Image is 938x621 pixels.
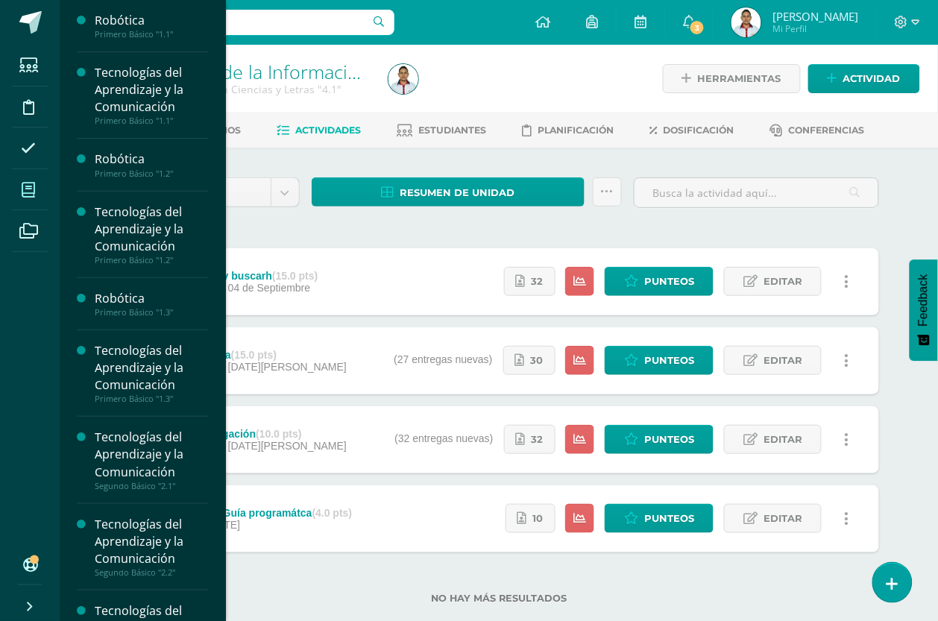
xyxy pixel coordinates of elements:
[644,347,694,374] span: Punteos
[731,7,761,37] img: c3efe4673e7e2750353020653e82772e.png
[605,267,714,296] a: Punteos
[95,290,208,318] a: RobóticaPrimero Básico "1.3"
[910,259,938,361] button: Feedback - Mostrar encuesta
[808,64,920,93] a: Actividad
[644,505,694,532] span: Punteos
[917,274,931,327] span: Feedback
[764,505,802,532] span: Editar
[95,12,208,29] div: Robótica
[116,59,526,84] a: Tecnologías de la Información y Comunicación 4
[119,593,879,604] label: No hay más resultados
[400,179,514,207] span: Resumen de unidad
[95,516,208,567] div: Tecnologías del Aprendizaje y la Comunicación
[506,504,555,533] a: 10
[69,10,394,35] input: Busca un usuario...
[95,151,208,168] div: Robótica
[95,151,208,178] a: RobóticaPrimero Básico "1.2"
[136,349,347,361] div: Funcion si anidada
[689,19,705,36] span: 3
[95,64,208,126] a: Tecnologías del Aprendizaje y la ComunicaciónPrimero Básico "1.1"
[538,124,614,136] span: Planificación
[698,65,781,92] span: Herramientas
[650,119,734,142] a: Dosificación
[95,12,208,40] a: RobóticaPrimero Básico "1.1"
[523,119,614,142] a: Planificación
[663,64,801,93] a: Herramientas
[256,428,301,440] strong: (10.0 pts)
[231,349,277,361] strong: (15.0 pts)
[605,346,714,375] a: Punteos
[136,270,318,282] div: Función buscarv y buscarh
[644,268,694,295] span: Punteos
[95,204,208,265] a: Tecnologías del Aprendizaje y la ComunicaciónPrimero Básico "1.2"
[95,567,208,578] div: Segundo Básico "2.2"
[95,64,208,116] div: Tecnologías del Aprendizaje y la Comunicación
[533,505,544,532] span: 10
[770,119,865,142] a: Conferencias
[504,267,555,296] a: 32
[843,65,901,92] span: Actividad
[764,426,802,453] span: Editar
[95,204,208,255] div: Tecnologías del Aprendizaje y la Comunicación
[136,507,352,519] div: Responsabilidad/Guía programátca
[95,429,208,480] div: Tecnologías del Aprendizaje y la Comunicación
[95,29,208,40] div: Primero Básico "1.1"
[95,307,208,318] div: Primero Básico "1.3"
[136,428,347,440] div: trabajo de investigación
[95,168,208,179] div: Primero Básico "1.2"
[504,425,555,454] a: 32
[277,119,362,142] a: Actividades
[95,290,208,307] div: Robótica
[664,124,734,136] span: Dosificación
[95,255,208,265] div: Primero Básico "1.2"
[605,504,714,533] a: Punteos
[419,124,487,136] span: Estudiantes
[312,507,353,519] strong: (4.0 pts)
[312,177,585,207] a: Resumen de unidad
[95,116,208,126] div: Primero Básico "1.1"
[95,516,208,578] a: Tecnologías del Aprendizaje y la ComunicaciónSegundo Básico "2.2"
[95,394,208,404] div: Primero Básico "1.3"
[772,22,858,35] span: Mi Perfil
[635,178,878,207] input: Busca la actividad aquí...
[531,347,544,374] span: 30
[532,268,544,295] span: 32
[228,282,311,294] span: 04 de Septiembre
[503,346,555,375] a: 30
[116,61,371,82] h1: Tecnologías de la Información y Comunicación 4
[95,342,208,404] a: Tecnologías del Aprendizaje y la ComunicaciónPrimero Básico "1.3"
[764,268,802,295] span: Editar
[764,347,802,374] span: Editar
[116,82,371,96] div: Cuarto Bachillerato en Ciencias y Letras '4.1'
[388,64,418,94] img: c3efe4673e7e2750353020653e82772e.png
[296,124,362,136] span: Actividades
[789,124,865,136] span: Conferencias
[532,426,544,453] span: 32
[228,361,347,373] span: [DATE][PERSON_NAME]
[644,426,694,453] span: Punteos
[397,119,487,142] a: Estudiantes
[95,481,208,491] div: Segundo Básico "2.1"
[95,342,208,394] div: Tecnologías del Aprendizaje y la Comunicación
[605,425,714,454] a: Punteos
[272,270,318,282] strong: (15.0 pts)
[95,429,208,491] a: Tecnologías del Aprendizaje y la ComunicaciónSegundo Básico "2.1"
[228,440,347,452] span: [DATE][PERSON_NAME]
[772,9,858,24] span: [PERSON_NAME]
